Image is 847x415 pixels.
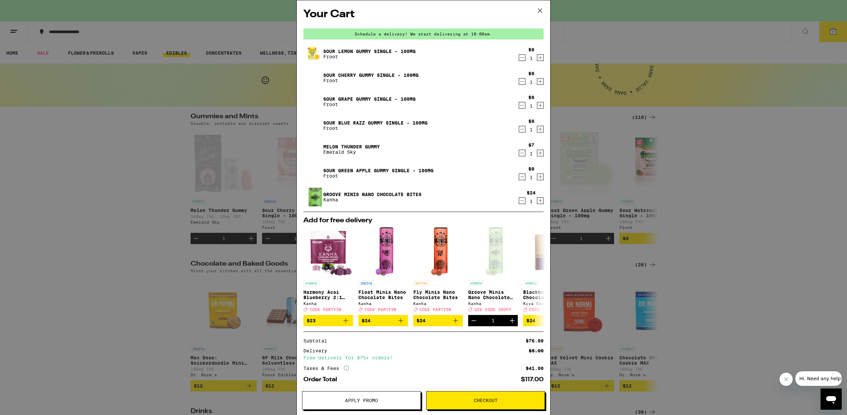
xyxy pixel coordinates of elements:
button: Checkout [426,391,545,410]
a: Open page for Fly Minis Nano Chocolate Bites from Kanha [413,227,463,315]
span: $24 [526,318,535,323]
p: Froot [323,78,419,83]
p: Emerald Sky [323,149,380,155]
a: Sour Blue Razz Gummy Single - 100mg [323,120,427,126]
button: Increment [537,150,544,156]
img: Kanha - Float Minis Nano Chocolate Bites [373,227,394,277]
button: Increment [507,315,518,326]
img: Kanha - Fly Minis Nano Chocolate Bites [428,227,448,277]
span: Checkout [474,398,498,403]
div: 1 [492,318,495,323]
a: Open page for Groove Minis Nano Chocolate Bites from Kanha [468,227,518,315]
button: Decrement [519,126,525,132]
iframe: Close message [780,373,793,386]
img: Kiva Confections - Blackberry Dark Chocolate Bar [523,227,573,277]
div: 1 [528,103,534,109]
div: Kanha [303,301,353,306]
img: Kanha - Harmony Acai Blueberry 2:1 CBG Gummies [304,227,352,277]
span: CODE PARTY30 [310,307,341,312]
button: Increment [537,102,544,109]
img: Sour Blue Razz Gummy Single - 100mg [303,116,322,135]
p: HYBRID [468,280,484,286]
img: Melon Thunder Gummy [303,140,322,159]
div: Subtotal [303,338,332,343]
p: Fly Minis Nano Chocolate Bites [413,289,463,300]
div: $117.00 [521,377,544,383]
p: Froot [323,54,416,59]
button: Increment [537,174,544,180]
button: Increment [537,126,544,132]
a: Sour Green Apple Gummy Single - 100mg [323,168,433,173]
button: Add to bag [413,315,463,326]
iframe: Button to launch messaging window [821,389,842,410]
h2: Your Cart [303,7,544,22]
span: Hi. Need any help? [4,5,48,10]
img: Groove Minis Nano Chocolate Bites [303,174,322,221]
div: $5.00 [529,348,544,353]
p: Kanha [323,197,422,202]
button: Decrement [519,78,525,85]
button: Apply Promo [302,391,421,410]
button: Add to bag [303,315,353,326]
div: Kanha [413,301,463,306]
span: $24 [362,318,371,323]
button: Decrement [468,315,479,326]
div: $9 [528,71,534,76]
button: Increment [537,78,544,85]
div: Schedule a delivery! We start delivering at 10:00am. [303,28,544,39]
img: Sour Lemon Gummy Single - 100mg [303,47,322,62]
div: 1 [528,56,534,61]
span: CODE PARTY30 [365,307,396,312]
span: CODE PARTY30 [529,307,561,312]
a: Sour Lemon Gummy Single - 100mg [323,49,416,54]
button: Add to bag [358,315,408,326]
button: Increment [537,54,544,61]
div: Delivery [303,348,332,353]
h2: Add for free delivery [303,217,544,224]
button: Decrement [519,150,525,156]
div: $41.00 [526,366,544,371]
button: Decrement [519,197,525,204]
p: INDICA [358,280,374,286]
span: $23 [307,318,316,323]
div: $9 [528,119,534,124]
div: Taxes & Fees [303,365,349,371]
div: 1 [528,151,534,156]
p: HYBRID [523,280,539,286]
div: Free delivery for $75+ orders! [303,355,544,360]
img: Sour Green Apple Gummy Single - 100mg [303,164,322,182]
a: Sour Cherry Gummy Single - 100mg [323,73,419,78]
div: 1 [528,127,534,132]
span: $24 [417,318,425,323]
p: Froot [323,173,433,179]
img: Sour Grape Gummy Single - 100mg [303,92,322,111]
p: Float Minis Nano Chocolate Bites [358,289,408,300]
span: Apply Promo [345,398,378,403]
button: Decrement [519,54,525,61]
p: SATIVA [413,280,429,286]
p: Froot [323,102,416,107]
button: Increment [537,197,544,204]
a: Sour Grape Gummy Single - 100mg [323,96,416,102]
div: Kanha [468,301,518,306]
div: $9 [528,166,534,172]
div: 1 [528,175,534,180]
button: Add to bag [523,315,573,326]
div: $9 [528,95,534,100]
div: 1 [528,79,534,85]
p: Harmony Acai Blueberry 2:1 CBG Gummies [303,289,353,300]
span: CODE PARTY30 [420,307,451,312]
div: 1 [527,199,536,204]
a: Open page for Float Minis Nano Chocolate Bites from Kanha [358,227,408,315]
a: Open page for Blackberry Dark Chocolate Bar from Kiva Confections [523,227,573,315]
div: Kanha [358,301,408,306]
button: Decrement [519,174,525,180]
img: Sour Cherry Gummy Single - 100mg [303,69,322,87]
div: $9 [528,47,534,52]
p: Groove Minis Nano Chocolate Bites [468,289,518,300]
div: Kiva Confections [523,301,573,306]
div: $76.00 [526,338,544,343]
a: Melon Thunder Gummy [323,144,380,149]
iframe: Message from company [795,371,842,386]
p: Blackberry Dark Chocolate Bar [523,289,573,300]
